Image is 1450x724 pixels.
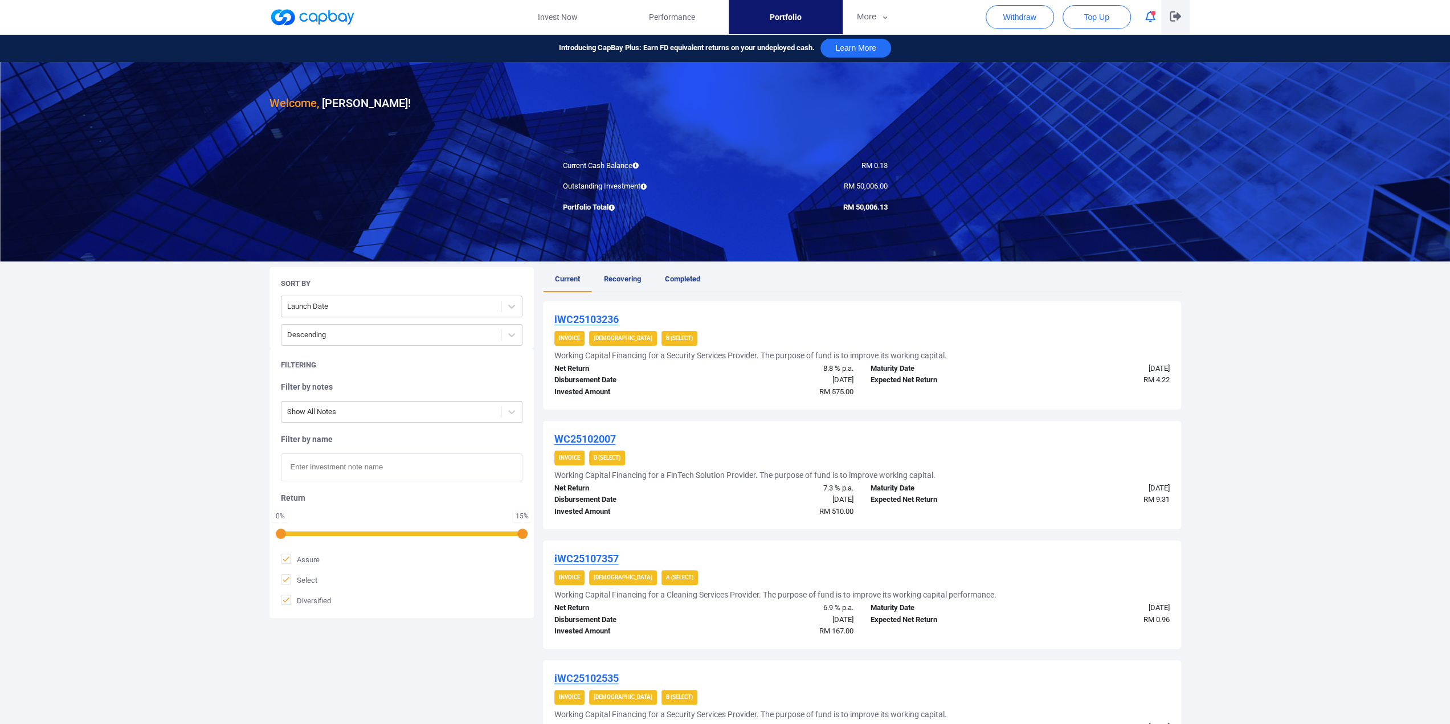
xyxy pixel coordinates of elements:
div: Maturity Date [862,363,1020,375]
div: Expected Net Return [862,614,1020,626]
div: Net Return [546,602,704,614]
div: Outstanding Investment [554,181,725,193]
span: Top Up [1084,11,1109,23]
strong: B (Select) [594,455,620,461]
span: RM 167.00 [819,627,853,635]
h5: Working Capital Financing for a Cleaning Services Provider. The purpose of fund is to improve its... [554,590,996,600]
h5: Filter by notes [281,382,522,392]
span: Introducing CapBay Plus: Earn FD equivalent returns on your undeployed cash. [559,42,815,54]
div: Expected Net Return [862,374,1020,386]
div: Maturity Date [862,482,1020,494]
span: Recovering [604,275,641,283]
input: Enter investment note name [281,453,522,481]
span: RM 510.00 [819,507,853,516]
div: 8.8 % p.a. [704,363,862,375]
u: WC25102007 [554,433,616,445]
span: RM 0.96 [1143,615,1170,624]
div: Disbursement Date [546,374,704,386]
button: Withdraw [986,5,1054,29]
h5: Filter by name [281,434,522,444]
button: Top Up [1063,5,1131,29]
span: Welcome, [269,96,319,110]
div: Expected Net Return [862,494,1020,506]
div: 0 % [275,513,286,520]
u: iWC25107357 [554,553,619,565]
span: RM 575.00 [819,387,853,396]
h5: Working Capital Financing for a Security Services Provider. The purpose of fund is to improve its... [554,350,947,361]
span: Portfolio [770,11,802,23]
div: Net Return [546,363,704,375]
div: Disbursement Date [546,614,704,626]
div: Disbursement Date [546,494,704,506]
strong: B (Select) [666,694,693,700]
strong: A (Select) [666,574,693,580]
div: 7.3 % p.a. [704,482,862,494]
div: 15 % [516,513,529,520]
u: iWC25102535 [554,672,619,684]
div: Net Return [546,482,704,494]
strong: Invoice [559,574,580,580]
div: Maturity Date [862,602,1020,614]
span: Completed [665,275,700,283]
div: Invested Amount [546,386,704,398]
span: RM 4.22 [1143,375,1170,384]
h5: Working Capital Financing for a Security Services Provider. The purpose of fund is to improve its... [554,709,947,719]
div: Portfolio Total [554,202,725,214]
strong: B (Select) [666,335,693,341]
div: 6.9 % p.a. [704,602,862,614]
div: [DATE] [704,374,862,386]
strong: [DEMOGRAPHIC_DATA] [594,694,652,700]
h5: Working Capital Financing for a FinTech Solution Provider. The purpose of fund is to improve work... [554,470,936,480]
span: Select [281,574,317,586]
span: Current [555,275,580,283]
div: Current Cash Balance [554,160,725,172]
strong: Invoice [559,455,580,461]
div: Invested Amount [546,506,704,518]
span: RM 9.31 [1143,495,1170,504]
div: [DATE] [1020,363,1178,375]
span: RM 50,006.13 [843,203,888,211]
strong: Invoice [559,335,580,341]
div: [DATE] [704,614,862,626]
u: iWC25103236 [554,313,619,325]
span: Performance [648,11,695,23]
span: RM 50,006.00 [844,182,888,190]
strong: [DEMOGRAPHIC_DATA] [594,574,652,580]
div: Invested Amount [546,625,704,637]
h5: Sort By [281,279,311,289]
strong: [DEMOGRAPHIC_DATA] [594,335,652,341]
h3: [PERSON_NAME] ! [269,94,411,112]
strong: Invoice [559,694,580,700]
h5: Return [281,493,522,503]
span: Diversified [281,595,331,606]
div: [DATE] [1020,482,1178,494]
span: Assure [281,554,320,565]
span: RM 0.13 [861,161,888,170]
div: [DATE] [704,494,862,506]
h5: Filtering [281,360,316,370]
button: Learn More [820,39,891,58]
div: [DATE] [1020,602,1178,614]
